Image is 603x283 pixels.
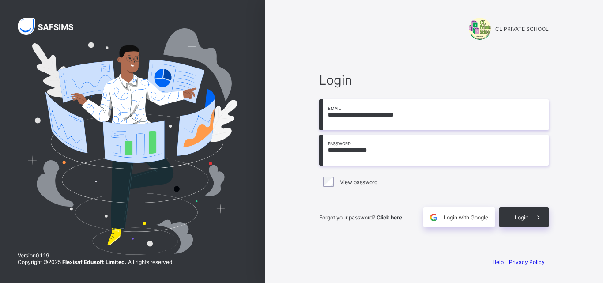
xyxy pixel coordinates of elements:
[27,28,237,254] img: Hero Image
[18,18,84,35] img: SAFSIMS Logo
[62,259,127,265] strong: Flexisaf Edusoft Limited.
[515,214,528,221] span: Login
[18,259,173,265] span: Copyright © 2025 All rights reserved.
[444,214,488,221] span: Login with Google
[319,72,549,88] span: Login
[509,259,545,265] a: Privacy Policy
[18,252,173,259] span: Version 0.1.19
[340,179,377,185] label: View password
[495,26,549,32] span: CL PRIVATE SCHOOL
[492,259,504,265] a: Help
[377,214,402,221] a: Click here
[319,214,402,221] span: Forgot your password?
[429,212,439,223] img: google.396cfc9801f0270233282035f929180a.svg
